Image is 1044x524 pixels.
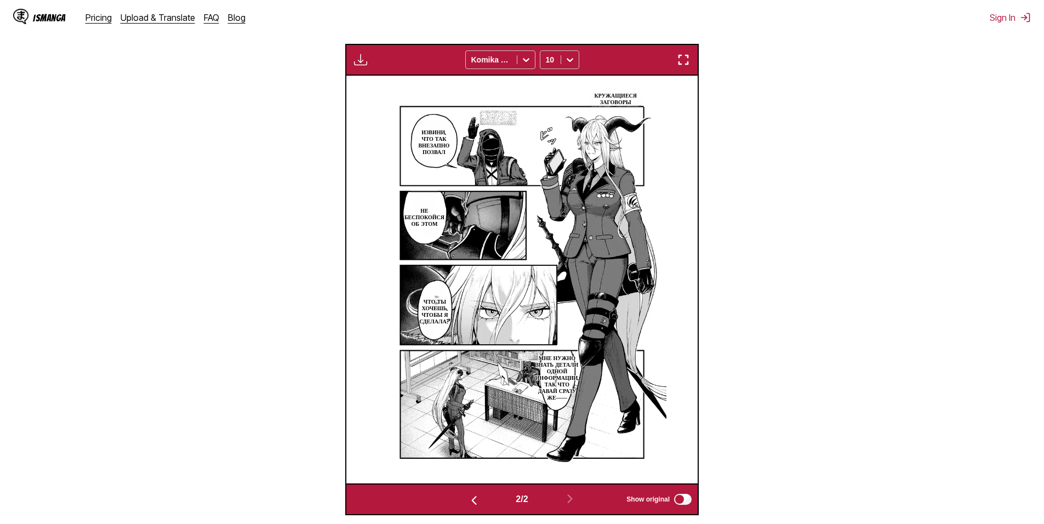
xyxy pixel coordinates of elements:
[354,53,367,66] img: Download translated images
[467,494,481,507] img: Previous page
[228,12,246,23] a: Blog
[33,13,66,23] div: IsManga
[417,295,453,326] p: Что ты хочешь, чтобы я сделала?
[402,204,447,229] p: Не беспокойся об этом
[85,12,112,23] a: Pricing
[13,9,28,24] img: IsManga Logo
[563,492,577,505] img: Next page
[13,9,85,26] a: IsManga LogoIsManga
[1020,12,1031,23] img: Sign out
[378,76,666,483] img: Manga Panel
[990,12,1031,23] button: Sign In
[415,126,453,157] p: Извини, что так внезапно позвал
[204,12,219,23] a: FAQ
[677,53,690,66] img: Enter fullscreen
[626,495,670,503] span: Show original
[533,352,581,402] p: Мне нужно знать детали одной информации, так что давай сразу же――
[581,89,649,107] p: Кружащиеся заговоры
[516,494,528,504] span: 2 / 2
[674,494,692,505] input: Show original
[121,12,195,23] a: Upload & Translate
